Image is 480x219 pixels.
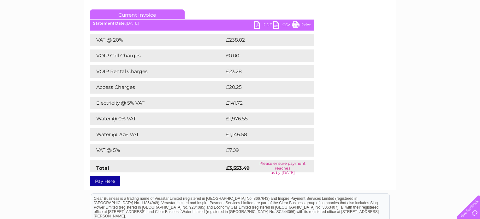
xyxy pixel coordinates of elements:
a: Telecoms [402,27,421,32]
td: £1,146.58 [224,128,304,141]
td: £7.09 [224,144,299,157]
td: VOIP Call Charges [90,49,224,62]
td: Access Charges [90,81,224,94]
a: Print [292,21,311,30]
td: Electricity @ 5% VAT [90,97,224,109]
a: Log out [459,27,474,32]
a: Contact [438,27,453,32]
td: VAT @ 5% [90,144,224,157]
div: [DATE] [90,21,314,26]
td: £141.72 [224,97,302,109]
td: VAT @ 20% [90,34,224,46]
strong: £3,553.49 [226,165,250,171]
a: CSV [273,21,292,30]
a: Current Invoice [90,9,185,19]
td: £20.25 [224,81,301,94]
div: Clear Business is a trading name of Verastar Limited (registered in [GEOGRAPHIC_DATA] No. 3667643... [91,3,389,31]
a: 0333 014 3131 [361,3,405,11]
td: Please ensure payment reaches us by [DATE] [251,160,314,176]
a: Pay Here [90,176,120,186]
td: Water @ 20% VAT [90,128,224,141]
td: VOIP Rental Charges [90,65,224,78]
a: PDF [254,21,273,30]
a: Energy [385,27,399,32]
b: Statement Date: [93,21,126,26]
td: £0.00 [224,49,299,62]
a: Water [369,27,381,32]
td: £238.02 [224,34,303,46]
td: Water @ 0% VAT [90,112,224,125]
strong: Total [96,165,109,171]
td: £23.28 [224,65,301,78]
a: Blog [425,27,434,32]
img: logo.png [17,16,49,36]
td: £1,976.55 [224,112,304,125]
